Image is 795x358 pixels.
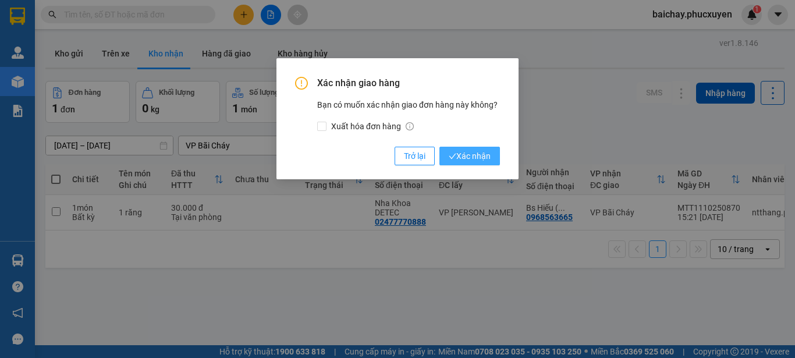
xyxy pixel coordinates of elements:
[449,150,491,162] span: Xác nhận
[404,150,425,162] span: Trở lại
[449,153,456,160] span: check
[317,77,500,90] span: Xác nhận giao hàng
[406,122,414,130] span: info-circle
[326,120,418,133] span: Xuất hóa đơn hàng
[295,77,308,90] span: exclamation-circle
[439,147,500,165] button: checkXác nhận
[395,147,435,165] button: Trở lại
[317,98,500,133] div: Bạn có muốn xác nhận giao đơn hàng này không?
